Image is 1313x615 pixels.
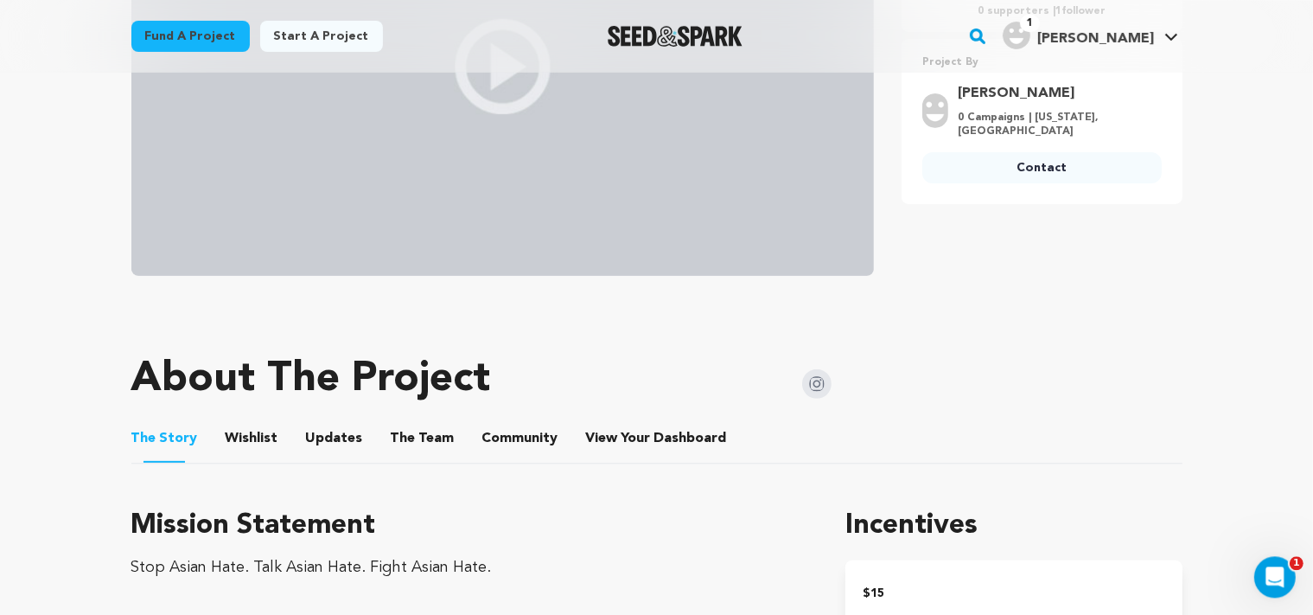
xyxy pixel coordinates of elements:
img: Seed&Spark Logo Dark Mode [608,26,743,47]
span: Dashboard [654,428,727,449]
span: [PERSON_NAME] [1037,32,1154,46]
span: Your [586,428,730,449]
a: Contact [922,152,1162,183]
img: user.png [922,93,948,128]
a: Start a project [260,21,383,52]
iframe: Intercom live chat [1254,556,1296,598]
p: 0 Campaigns | [US_STATE], [GEOGRAPHIC_DATA] [959,111,1151,138]
span: 1 [1020,15,1040,32]
div: Lauren L.'s Profile [1003,22,1154,49]
a: ViewYourDashboard [586,428,730,449]
span: The [131,428,156,449]
img: user.png [1003,22,1030,49]
a: Lauren L.'s Profile [999,18,1182,49]
a: Seed&Spark Homepage [608,26,743,47]
span: Team [391,428,455,449]
div: Stop Asian Hate. Talk Asian Hate. Fight Asian Hate. [131,554,805,581]
span: Community [482,428,558,449]
h1: About The Project [131,359,491,400]
img: Seed&Spark Instagram Icon [802,369,832,399]
a: Fund a project [131,21,250,52]
span: Story [131,428,198,449]
span: The [391,428,416,449]
a: Goto Lauren Lola profile [959,83,1151,104]
span: 1 [1290,556,1303,570]
span: Wishlist [226,428,278,449]
h2: $15 [863,581,1164,605]
span: Updates [306,428,363,449]
h3: Mission Statement [131,505,805,547]
h1: Incentives [845,505,1182,547]
span: Lauren L.'s Profile [999,18,1182,54]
